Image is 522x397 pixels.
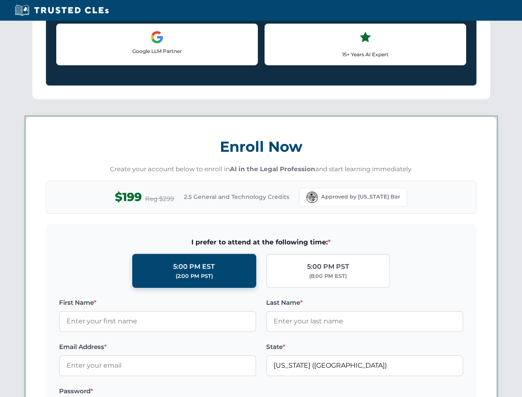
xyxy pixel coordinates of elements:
img: Florida Bar [306,191,318,203]
span: I prefer to attend at the following time: [59,237,463,248]
img: Google [150,31,164,44]
p: Google LLM Partner [63,47,251,55]
strong: AI in the Legal Profession [230,165,315,173]
label: Password [59,386,256,396]
div: (2:00 PM PST) [176,272,213,280]
div: 5:00 PM PST [307,261,349,272]
p: Create your account below to enroll in and start learning immediately. [46,165,477,174]
label: Last Name [266,298,463,308]
h3: Enroll Now [46,134,477,160]
span: 2.5 General and Technology Credits [184,192,289,201]
input: Enter your email [59,355,256,376]
p: 15+ Years AI Expert [272,50,459,58]
span: Approved by [US_STATE] Bar [321,193,400,201]
input: Enter your first name [59,311,256,332]
label: State [266,342,463,352]
input: Florida (FL) [266,355,463,376]
label: Email Address [59,342,256,352]
img: Trusted CLEs [12,4,111,17]
div: 5:00 PM EST [173,261,215,272]
div: (8:00 PM EST) [309,272,347,280]
span: Reg $299 [145,194,174,204]
span: $199 [115,188,142,206]
input: Enter your last name [266,311,463,332]
label: First Name [59,298,256,308]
